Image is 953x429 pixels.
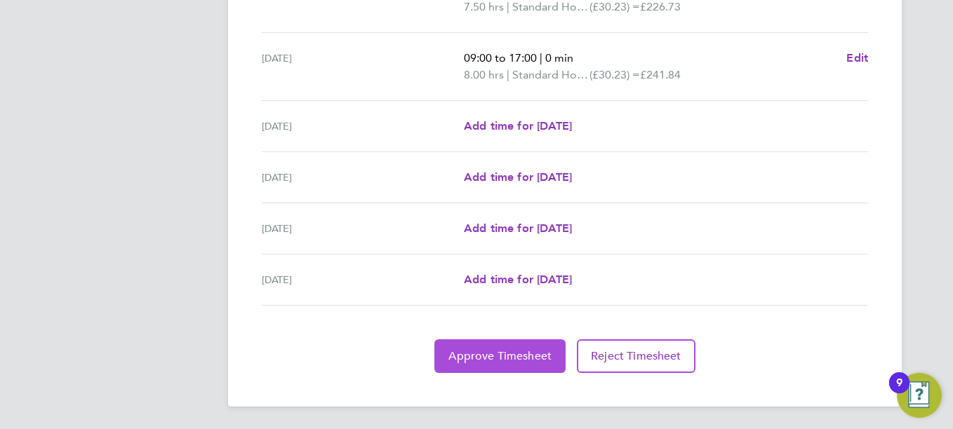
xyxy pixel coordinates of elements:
a: Add time for [DATE] [464,118,572,135]
span: Reject Timesheet [591,349,681,363]
span: 09:00 to 17:00 [464,51,537,64]
span: £241.84 [640,68,681,81]
button: Reject Timesheet [577,339,695,373]
div: [DATE] [262,50,464,83]
a: Add time for [DATE] [464,169,572,186]
span: 8.00 hrs [464,68,504,81]
div: [DATE] [262,220,464,237]
span: | [507,68,509,81]
span: Add time for [DATE] [464,119,572,132]
span: Add time for [DATE] [464,170,572,184]
a: Edit [846,50,868,67]
span: | [540,51,542,64]
div: [DATE] [262,169,464,186]
a: Add time for [DATE] [464,220,572,237]
span: (£30.23) = [589,68,640,81]
button: Approve Timesheet [434,339,566,373]
span: Approve Timesheet [448,349,552,363]
div: [DATE] [262,271,464,288]
a: Add time for [DATE] [464,271,572,288]
div: 9 [896,383,902,401]
span: 0 min [545,51,573,64]
button: Open Resource Center, 9 new notifications [897,373,942,418]
div: [DATE] [262,118,464,135]
span: Add time for [DATE] [464,273,572,286]
span: Add time for [DATE] [464,222,572,235]
span: Edit [846,51,868,64]
span: Standard Hourly [512,67,589,83]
